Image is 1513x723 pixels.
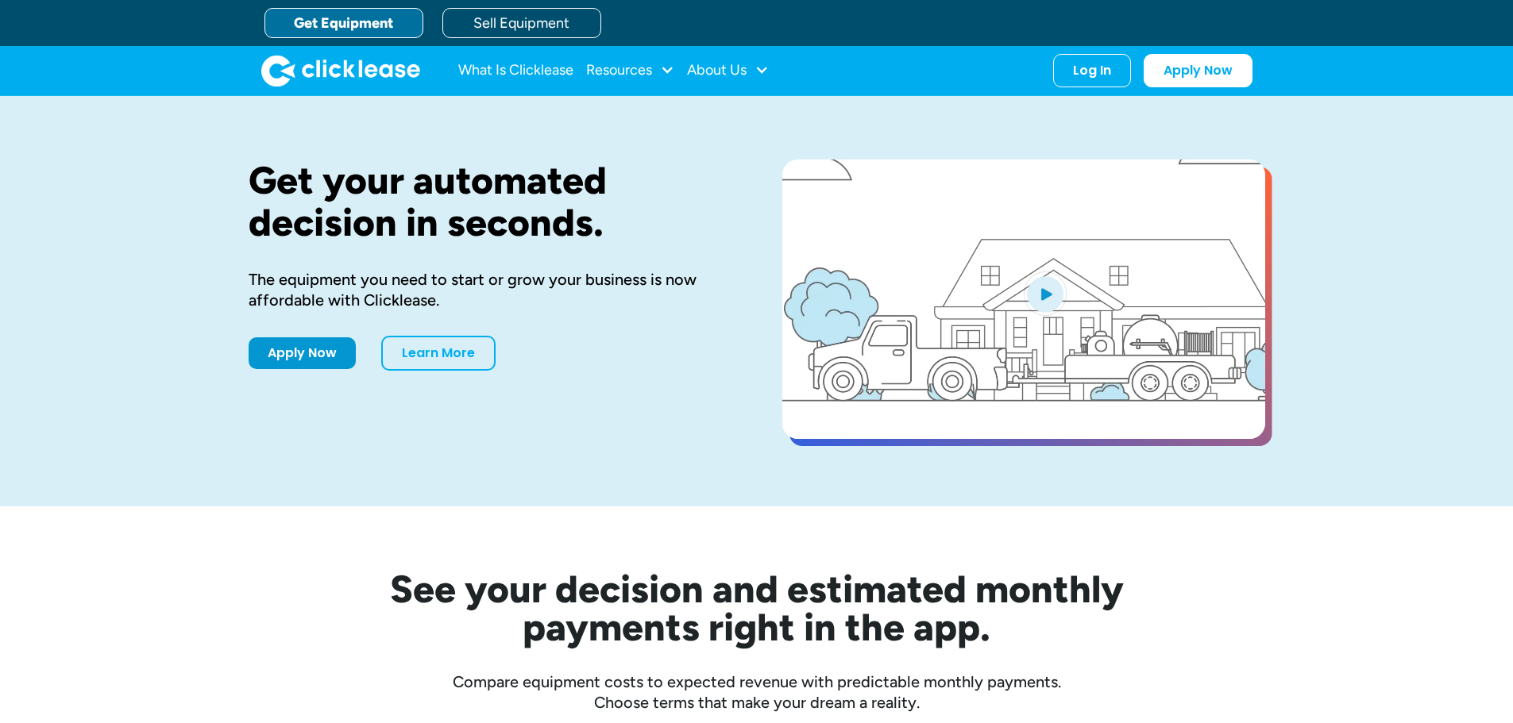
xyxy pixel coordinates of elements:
a: home [261,55,420,87]
a: Sell Equipment [442,8,601,38]
a: Learn More [381,336,496,371]
h1: Get your automated decision in seconds. [249,160,731,244]
a: Apply Now [1144,54,1252,87]
div: Log In [1073,63,1111,79]
div: Compare equipment costs to expected revenue with predictable monthly payments. Choose terms that ... [249,671,1265,713]
div: Resources [586,55,674,87]
a: Apply Now [249,337,356,369]
img: Clicklease logo [261,55,420,87]
h2: See your decision and estimated monthly payments right in the app. [312,570,1202,646]
img: Blue play button logo on a light blue circular background [1024,271,1067,316]
a: Get Equipment [264,8,423,38]
div: About Us [687,55,769,87]
a: open lightbox [782,160,1265,439]
a: What Is Clicklease [458,55,573,87]
div: The equipment you need to start or grow your business is now affordable with Clicklease. [249,269,731,310]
